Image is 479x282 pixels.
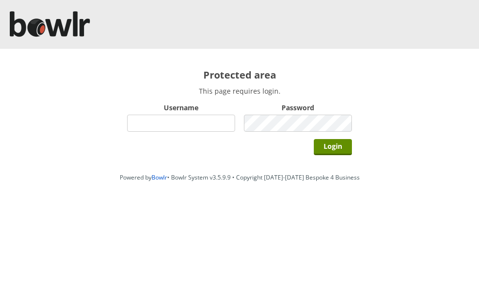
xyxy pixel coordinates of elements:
h2: Protected area [127,68,352,81]
label: Password [244,103,352,112]
input: Login [314,139,352,155]
a: Bowlr [152,173,167,181]
label: Username [127,103,235,112]
p: This page requires login. [127,86,352,96]
span: Powered by • Bowlr System v3.5.9.9 • Copyright [DATE]-[DATE] Bespoke 4 Business [120,173,360,181]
